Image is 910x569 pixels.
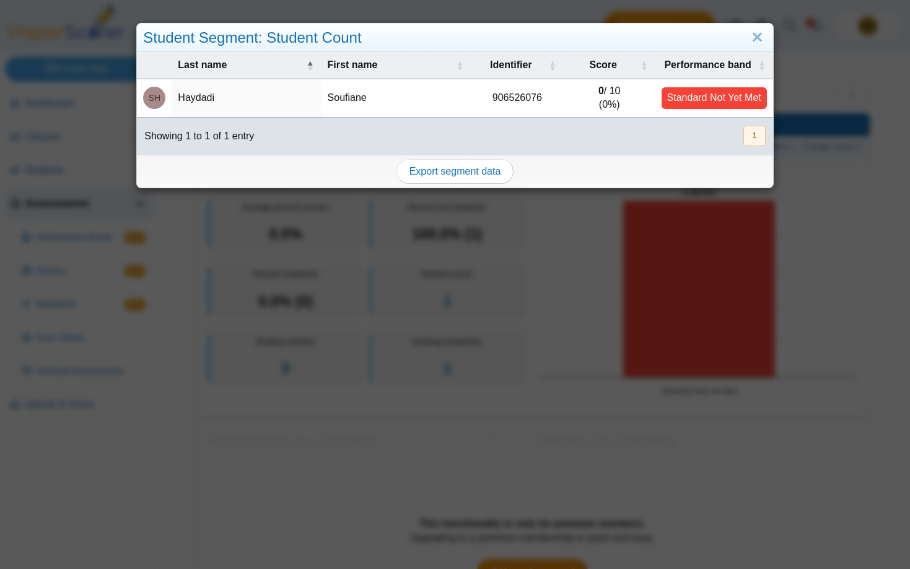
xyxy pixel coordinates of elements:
[328,59,378,70] span: First name
[598,85,604,96] b: 0
[178,59,227,70] span: Last name
[758,52,766,78] span: Performance band : Activate to sort
[748,27,767,48] a: Close
[456,52,463,78] span: First name : Activate to sort
[564,79,655,118] td: / 10 (0%)
[742,126,765,146] nav: pagination
[409,166,501,176] span: Export segment data
[172,79,321,118] td: Haydadi
[641,52,648,78] span: Score : Activate to sort
[149,93,160,102] span: Soufiane Haydadi
[471,79,564,118] td: 906526076
[307,52,314,78] span: Last name : Activate to invert sorting
[322,79,471,118] td: Soufiane
[137,118,254,155] div: Showing 1 to 1 of 1 entry
[589,59,616,70] span: Score
[662,87,767,109] div: Standard Not Yet Met
[743,126,765,146] button: 1
[490,59,532,70] span: Identifier
[549,52,556,78] span: Identifier : Activate to sort
[664,59,751,70] span: Performance band
[396,159,514,184] a: Export segment data
[137,24,772,53] div: Student Segment: Student Count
